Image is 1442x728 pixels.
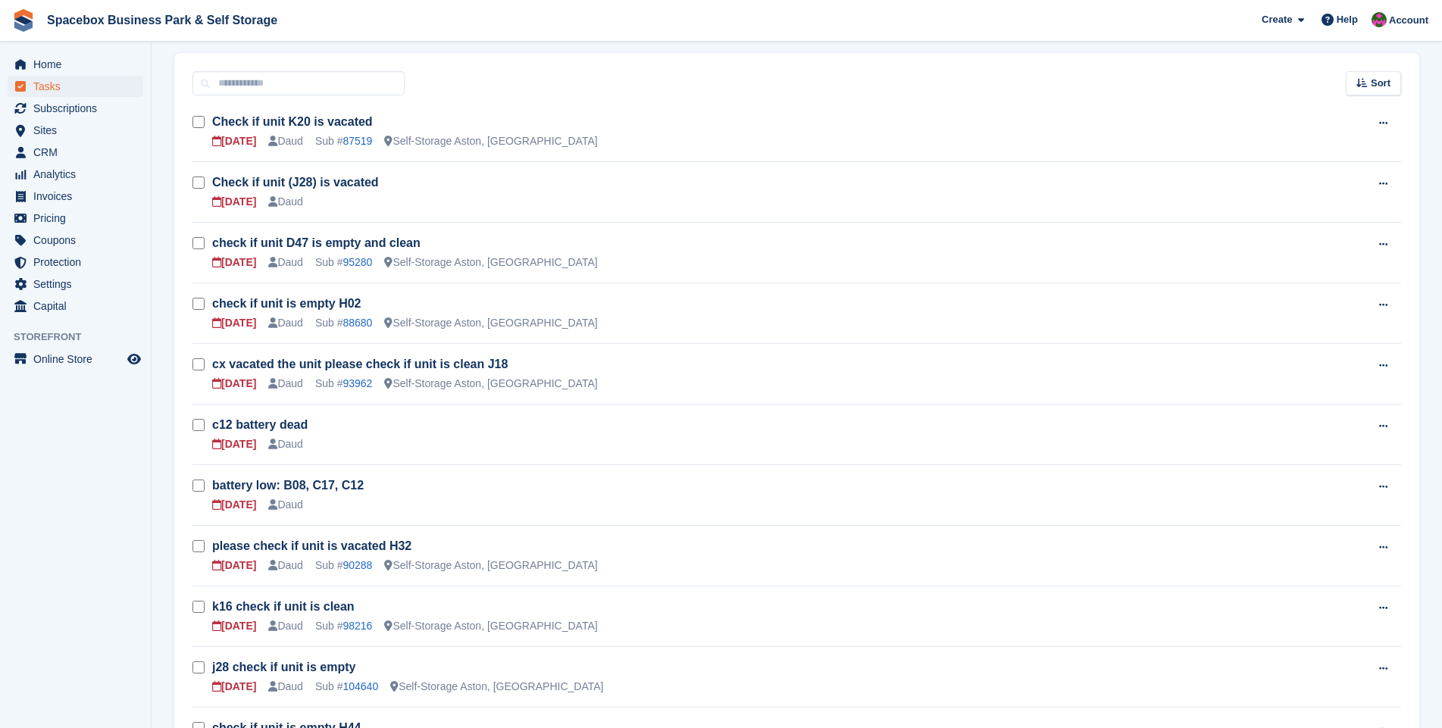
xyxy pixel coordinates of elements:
[212,133,256,149] div: [DATE]
[315,376,373,392] div: Sub #
[315,558,373,573] div: Sub #
[8,120,143,141] a: menu
[212,315,256,331] div: [DATE]
[212,376,256,392] div: [DATE]
[8,98,143,119] a: menu
[268,558,302,573] div: Daud
[33,348,124,370] span: Online Store
[212,436,256,452] div: [DATE]
[212,194,256,210] div: [DATE]
[14,330,151,345] span: Storefront
[8,208,143,229] a: menu
[268,679,302,695] div: Daud
[8,273,143,295] a: menu
[1389,13,1428,28] span: Account
[212,358,508,370] a: cx vacated the unit please check if unit is clean J18
[384,618,597,634] div: Self-Storage Aston, [GEOGRAPHIC_DATA]
[8,164,143,185] a: menu
[8,348,143,370] a: menu
[343,256,372,268] a: 95280
[212,418,308,431] a: c12 battery dead
[315,133,373,149] div: Sub #
[33,252,124,273] span: Protection
[343,377,372,389] a: 93962
[1371,76,1390,91] span: Sort
[12,9,35,32] img: stora-icon-8386f47178a22dfd0bd8f6a31ec36ba5ce8667c1dd55bd0f319d3a0aa187defe.svg
[343,620,372,632] a: 98216
[212,236,421,249] a: check if unit D47 is empty and clean
[33,186,124,207] span: Invoices
[33,230,124,251] span: Coupons
[384,558,597,573] div: Self-Storage Aston, [GEOGRAPHIC_DATA]
[384,315,597,331] div: Self-Storage Aston, [GEOGRAPHIC_DATA]
[343,559,372,571] a: 90288
[268,315,302,331] div: Daud
[33,54,124,75] span: Home
[315,255,373,270] div: Sub #
[343,680,378,692] a: 104640
[212,539,411,552] a: please check if unit is vacated H32
[212,618,256,634] div: [DATE]
[33,98,124,119] span: Subscriptions
[268,194,302,210] div: Daud
[8,230,143,251] a: menu
[212,255,256,270] div: [DATE]
[33,295,124,317] span: Capital
[33,164,124,185] span: Analytics
[343,317,372,329] a: 88680
[268,497,302,513] div: Daud
[315,679,378,695] div: Sub #
[8,295,143,317] a: menu
[212,497,256,513] div: [DATE]
[33,273,124,295] span: Settings
[33,208,124,229] span: Pricing
[8,186,143,207] a: menu
[8,252,143,273] a: menu
[390,679,603,695] div: Self-Storage Aston, [GEOGRAPHIC_DATA]
[41,8,283,33] a: Spacebox Business Park & Self Storage
[212,661,355,673] a: j28 check if unit is empty
[212,115,373,128] a: Check if unit K20 is vacated
[1337,12,1358,27] span: Help
[268,255,302,270] div: Daud
[268,436,302,452] div: Daud
[8,142,143,163] a: menu
[33,120,124,141] span: Sites
[212,176,379,189] a: Check if unit (J28) is vacated
[268,376,302,392] div: Daud
[315,315,373,331] div: Sub #
[1262,12,1292,27] span: Create
[315,618,373,634] div: Sub #
[268,133,302,149] div: Daud
[343,135,372,147] a: 87519
[212,600,355,613] a: k16 check if unit is clean
[33,142,124,163] span: CRM
[212,297,361,310] a: check if unit is empty H02
[212,679,256,695] div: [DATE]
[384,376,597,392] div: Self-Storage Aston, [GEOGRAPHIC_DATA]
[212,558,256,573] div: [DATE]
[1372,12,1387,27] img: Sanjay Paul
[268,618,302,634] div: Daud
[8,54,143,75] a: menu
[125,350,143,368] a: Preview store
[33,76,124,97] span: Tasks
[384,133,597,149] div: Self-Storage Aston, [GEOGRAPHIC_DATA]
[384,255,597,270] div: Self-Storage Aston, [GEOGRAPHIC_DATA]
[8,76,143,97] a: menu
[212,479,364,492] a: battery low: B08, C17, C12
